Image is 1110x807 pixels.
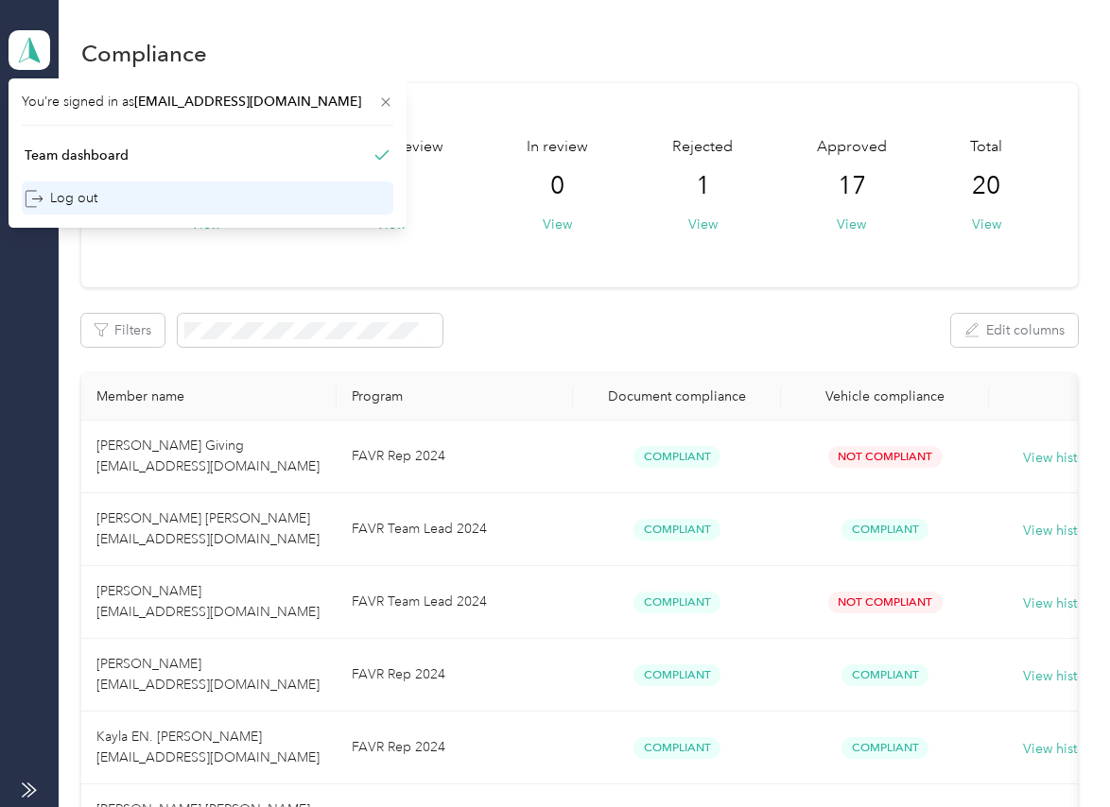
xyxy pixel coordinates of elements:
h1: Compliance [81,43,207,63]
span: [PERSON_NAME] [PERSON_NAME] [EMAIL_ADDRESS][DOMAIN_NAME] [96,510,320,547]
span: [PERSON_NAME] Giving [EMAIL_ADDRESS][DOMAIN_NAME] [96,438,320,474]
span: [EMAIL_ADDRESS][DOMAIN_NAME] [134,94,361,110]
button: View history [1023,448,1097,469]
iframe: Everlance-gr Chat Button Frame [1004,701,1110,807]
span: [PERSON_NAME] [EMAIL_ADDRESS][DOMAIN_NAME] [96,583,320,620]
span: Compliant [633,519,720,541]
button: Filters [81,314,165,347]
span: Compliant [841,519,928,541]
span: 17 [838,171,866,201]
td: FAVR Rep 2024 [337,712,573,784]
td: FAVR Team Lead 2024 [337,493,573,566]
div: Log out [25,188,97,208]
button: View [688,215,718,234]
span: Approved [817,136,887,159]
span: Compliant [633,446,720,468]
span: In review [527,136,588,159]
span: 1 [696,171,710,201]
span: Kayla EN. [PERSON_NAME] [EMAIL_ADDRESS][DOMAIN_NAME] [96,729,320,765]
span: Rejected [672,136,733,159]
td: FAVR Team Lead 2024 [337,566,573,639]
button: View history [1023,521,1097,541]
span: Total [970,136,1002,159]
div: Vehicle compliance [796,388,974,404]
span: Not Compliant [828,446,943,468]
button: View [837,215,866,234]
td: FAVR Rep 2024 [337,639,573,712]
button: View [543,215,572,234]
span: 20 [972,171,1000,201]
span: Compliant [841,737,928,759]
button: Edit columns [951,314,1078,347]
button: View history [1023,593,1097,614]
button: View [972,215,1001,234]
span: Compliant [633,737,720,759]
span: [PERSON_NAME] [EMAIL_ADDRESS][DOMAIN_NAME] [96,656,320,693]
span: 0 [550,171,564,201]
span: Compliant [633,592,720,613]
div: Team dashboard [25,146,129,165]
div: Document compliance [588,388,766,404]
td: FAVR Rep 2024 [337,421,573,493]
span: Compliant [841,664,928,686]
span: Not Compliant [828,592,943,613]
th: Member name [81,373,337,421]
span: Compliant [633,664,720,686]
button: View history [1023,666,1097,687]
th: Program [337,373,573,421]
span: You’re signed in as [22,92,393,112]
